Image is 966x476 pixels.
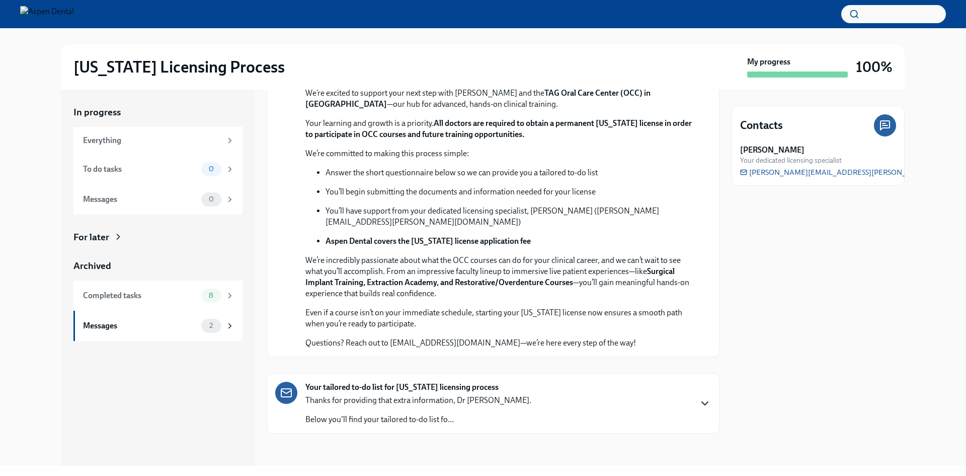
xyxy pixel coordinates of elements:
span: 0 [203,165,220,173]
p: Even if a course isn’t on your immediate schedule, starting your [US_STATE] license now ensures a... [305,307,695,329]
strong: Your tailored to-do list for [US_STATE] licensing process [305,382,499,393]
p: Thanks for providing that extra information, Dr [PERSON_NAME]. [305,395,531,406]
h2: [US_STATE] Licensing Process [73,57,285,77]
a: To do tasks0 [73,154,243,184]
strong: Aspen Dental covers the [US_STATE] license application fee [326,236,531,246]
p: You’ll begin submitting the documents and information needed for your license [326,186,695,197]
p: You’ll have support from your dedicated licensing specialist, [PERSON_NAME] ([PERSON_NAME][EMAIL_... [326,206,695,228]
strong: All doctors are required to obtain a permanent [US_STATE] license in order to participate in OCC ... [305,118,692,139]
span: 0 [203,195,220,203]
a: For later [73,231,243,244]
p: Answer the short questionnaire below so we can provide you a tailored to-do list [326,167,695,178]
div: For later [73,231,109,244]
a: Completed tasks8 [73,281,243,311]
a: Messages2 [73,311,243,341]
div: Completed tasks [83,290,197,301]
span: 2 [203,322,219,329]
div: Messages [83,320,197,331]
h4: Contacts [740,118,783,133]
div: Everything [83,135,221,146]
span: Your dedicated licensing specialist [740,156,842,165]
p: We’re incredibly passionate about what the OCC courses can do for your clinical career, and we ca... [305,255,695,299]
img: Aspen Dental [20,6,74,22]
p: We’re committed to making this process simple: [305,148,695,159]
span: 8 [203,292,219,299]
a: In progress [73,106,243,119]
p: We’re excited to support your next step with [PERSON_NAME] and the —our hub for advanced, hands-o... [305,88,695,110]
a: Messages0 [73,184,243,215]
strong: [PERSON_NAME] [740,145,804,156]
strong: My progress [747,56,790,67]
p: Questions? Reach out to [EMAIL_ADDRESS][DOMAIN_NAME]—we’re here every step of the way! [305,337,695,349]
a: Archived [73,259,243,273]
p: Below you'll find your tailored to-do list fo... [305,414,531,425]
a: Everything [73,127,243,154]
strong: Surgical Implant Training, Extraction Academy, and Restorative/Overdenture Courses [305,266,675,287]
p: Your learning and growth is a priority. [305,118,695,140]
div: Messages [83,194,197,205]
div: To do tasks [83,164,197,175]
h3: 100% [856,58,893,76]
strong: TAG Oral Care Center (OCC) in [GEOGRAPHIC_DATA] [305,88,651,109]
